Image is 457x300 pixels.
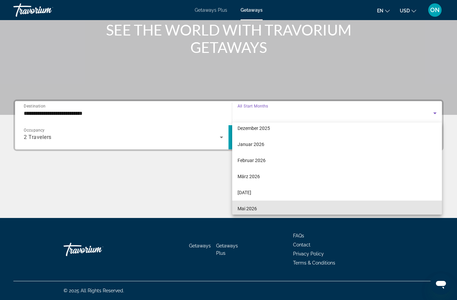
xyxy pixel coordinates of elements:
[238,189,251,197] span: [DATE]
[238,140,264,148] span: Januar 2026
[238,124,270,132] span: Dezember 2025
[238,205,257,213] span: Mai 2026
[238,156,266,164] span: Februar 2026
[430,273,452,295] iframe: Schaltfläche zum Öffnen des Messaging-Fensters
[238,172,260,180] span: März 2026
